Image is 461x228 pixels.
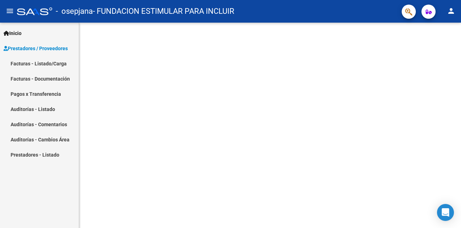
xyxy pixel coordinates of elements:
span: - FUNDACION ESTIMULAR PARA INCLUIR [93,4,234,19]
div: Open Intercom Messenger [437,204,454,221]
span: - osepjana [56,4,93,19]
span: Inicio [4,29,22,37]
span: Prestadores / Proveedores [4,45,68,52]
mat-icon: person [447,7,455,15]
mat-icon: menu [6,7,14,15]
